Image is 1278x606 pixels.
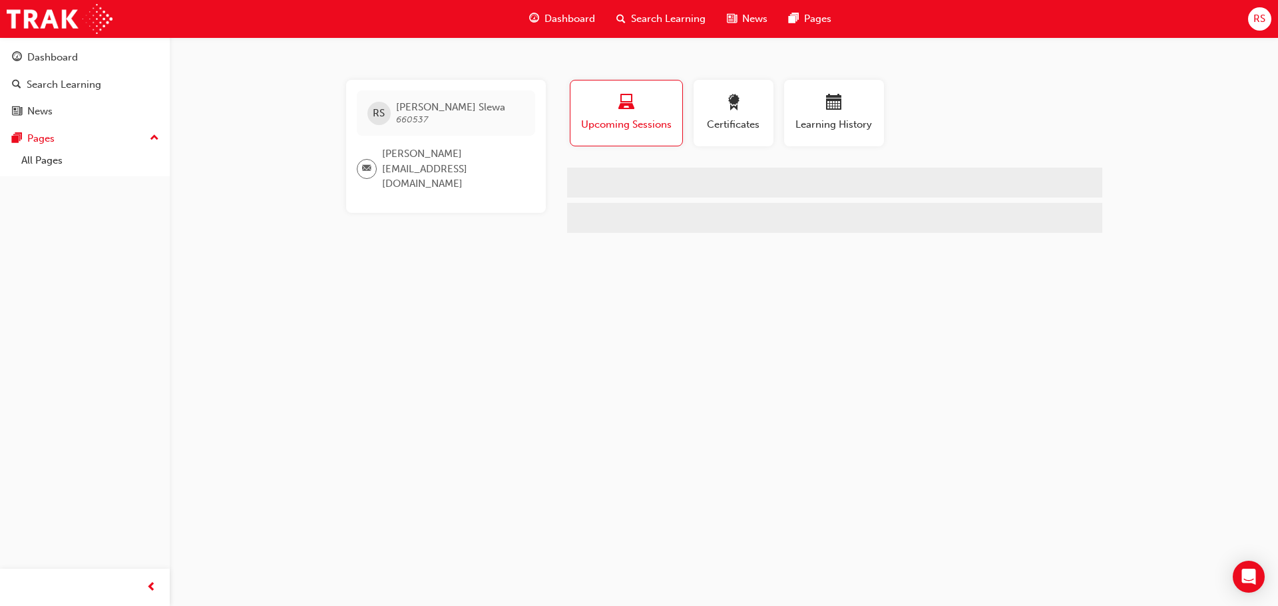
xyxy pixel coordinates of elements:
span: Dashboard [544,11,595,27]
span: pages-icon [12,133,22,145]
button: Learning History [784,80,884,146]
a: Dashboard [5,45,164,70]
span: RS [1253,11,1265,27]
span: prev-icon [146,579,156,596]
div: Pages [27,131,55,146]
span: News [742,11,767,27]
img: Trak [7,4,112,34]
span: up-icon [150,130,159,147]
span: news-icon [727,11,737,27]
span: news-icon [12,106,22,118]
button: DashboardSearch LearningNews [5,43,164,126]
a: news-iconNews [716,5,778,33]
a: search-iconSearch Learning [606,5,716,33]
span: RS [373,106,385,121]
span: guage-icon [529,11,539,27]
span: laptop-icon [618,94,634,112]
span: search-icon [12,79,21,91]
span: calendar-icon [826,94,842,112]
div: Dashboard [27,50,78,65]
span: 660537 [396,114,428,125]
a: pages-iconPages [778,5,842,33]
a: News [5,99,164,124]
button: Pages [5,126,164,151]
span: pages-icon [789,11,799,27]
button: Upcoming Sessions [570,80,683,146]
span: Certificates [704,117,763,132]
a: Search Learning [5,73,164,97]
span: Pages [804,11,831,27]
button: RS [1248,7,1271,31]
span: Learning History [794,117,874,132]
div: News [27,104,53,119]
span: Upcoming Sessions [580,117,672,132]
button: Certificates [694,80,773,146]
span: [PERSON_NAME] Slewa [396,101,505,113]
span: email-icon [362,160,371,178]
div: Search Learning [27,77,101,92]
span: Search Learning [631,11,706,27]
span: search-icon [616,11,626,27]
span: [PERSON_NAME][EMAIL_ADDRESS][DOMAIN_NAME] [382,146,525,192]
div: Open Intercom Messenger [1233,561,1265,593]
span: guage-icon [12,52,22,64]
span: award-icon [726,94,742,112]
a: guage-iconDashboard [519,5,606,33]
a: All Pages [16,150,164,171]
